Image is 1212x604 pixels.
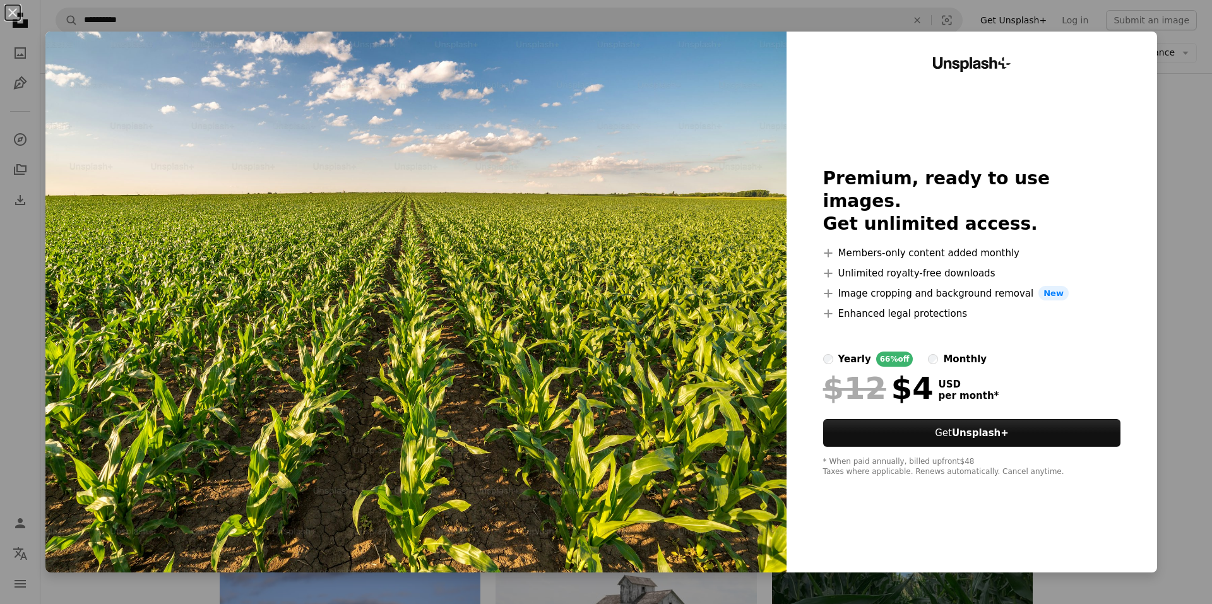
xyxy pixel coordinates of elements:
span: USD [939,379,999,390]
div: monthly [943,352,987,367]
li: Members-only content added monthly [823,246,1121,261]
input: yearly66%off [823,354,833,364]
h2: Premium, ready to use images. Get unlimited access. [823,167,1121,235]
div: $4 [823,372,934,405]
div: 66% off [876,352,913,367]
strong: Unsplash+ [952,427,1009,439]
button: GetUnsplash+ [823,419,1121,447]
li: Enhanced legal protections [823,306,1121,321]
div: yearly [838,352,871,367]
span: per month * [939,390,999,401]
div: * When paid annually, billed upfront $48 Taxes where applicable. Renews automatically. Cancel any... [823,457,1121,477]
li: Image cropping and background removal [823,286,1121,301]
span: New [1038,286,1069,301]
span: $12 [823,372,886,405]
li: Unlimited royalty-free downloads [823,266,1121,281]
input: monthly [928,354,938,364]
